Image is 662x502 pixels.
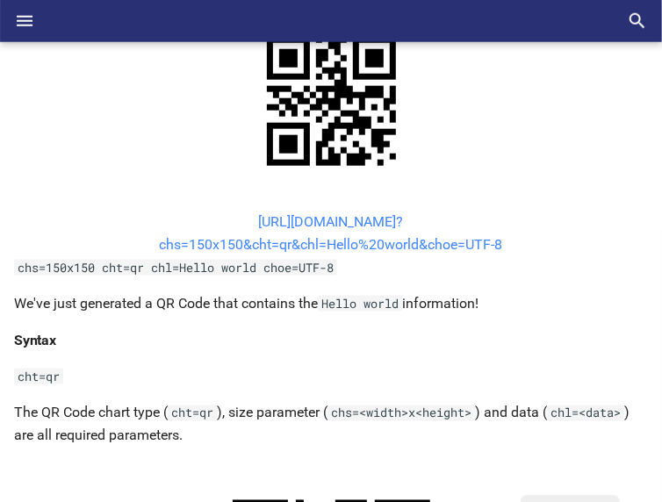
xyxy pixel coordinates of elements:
code: chs=150x150 cht=qr chl=Hello world choe=UTF-8 [14,260,337,276]
code: cht=qr [14,369,63,384]
img: chart [236,6,427,197]
p: The QR Code chart type ( ), size parameter ( ) and data ( ) are all required parameters. [14,402,648,447]
code: chl=<data> [547,405,624,421]
code: cht=qr [168,405,217,421]
a: [URL][DOMAIN_NAME]?chs=150x150&cht=qr&chl=Hello%20world&choe=UTF-8 [160,213,503,253]
code: chs=<width>x<height> [327,405,475,421]
h4: Syntax [14,329,648,352]
code: Hello world [318,296,402,312]
p: We've just generated a QR Code that contains the information! [14,292,648,315]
